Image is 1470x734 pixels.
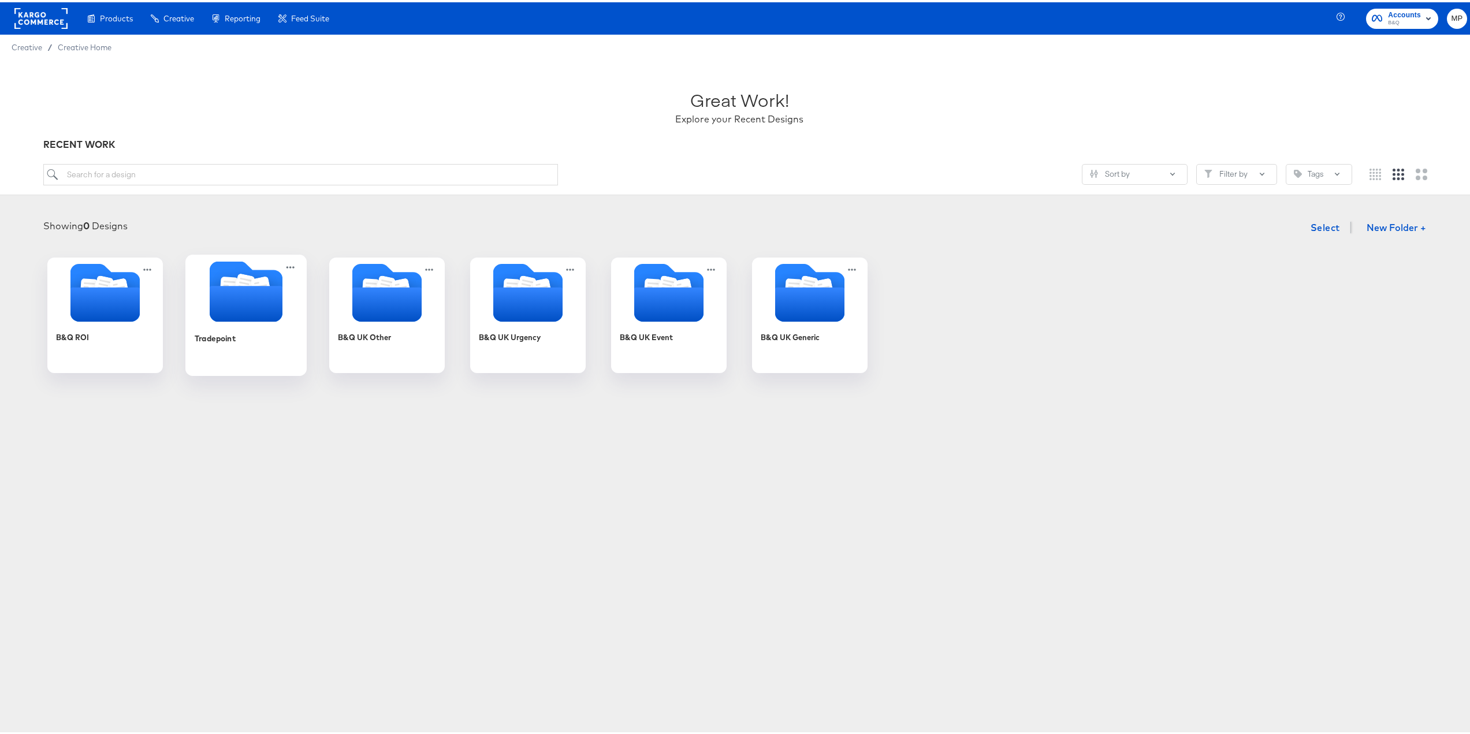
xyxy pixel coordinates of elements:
svg: Folder [470,262,586,319]
div: Great Work! [690,85,789,110]
svg: Folder [185,259,307,319]
span: Feed Suite [291,12,329,21]
strong: 0 [83,218,90,229]
div: RECENT WORK [43,136,1436,149]
svg: Filter [1204,167,1212,176]
button: New Folder + [1357,215,1436,237]
button: MP [1447,6,1467,27]
svg: Medium grid [1393,166,1404,178]
div: B&Q UK Event [611,255,727,371]
div: Showing Designs [43,217,128,230]
span: B&Q [1388,16,1421,25]
svg: Folder [47,262,163,319]
div: B&Q UK Other [338,330,391,341]
span: Creative [12,40,42,50]
div: B&Q UK Generic [752,255,868,371]
button: FilterFilter by [1196,162,1277,182]
button: Select [1306,214,1345,237]
button: SlidersSort by [1082,162,1188,182]
div: B&Q UK Urgency [470,255,586,371]
button: AccountsB&Q [1366,6,1438,27]
div: B&Q ROI [47,255,163,371]
div: Explore your Recent Designs [675,110,803,124]
div: B&Q UK Urgency [479,330,541,341]
svg: Large grid [1416,166,1427,178]
svg: Small grid [1369,166,1381,178]
div: B&Q UK Event [620,330,673,341]
span: / [42,40,58,50]
div: B&Q UK Other [329,255,445,371]
span: Select [1311,217,1340,233]
div: Tradepoint [185,252,307,374]
div: B&Q ROI [56,330,89,341]
svg: Tag [1294,167,1302,176]
span: Reporting [225,12,260,21]
div: Tradepoint [195,330,236,341]
svg: Folder [752,262,868,319]
span: Products [100,12,133,21]
button: TagTags [1286,162,1352,182]
svg: Sliders [1090,167,1098,176]
span: Accounts [1388,7,1421,19]
svg: Folder [329,262,445,319]
span: Creative [163,12,194,21]
a: Creative Home [58,40,111,50]
span: MP [1452,10,1462,23]
svg: Folder [611,262,727,319]
div: B&Q UK Generic [761,330,820,341]
input: Search for a design [43,162,559,183]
